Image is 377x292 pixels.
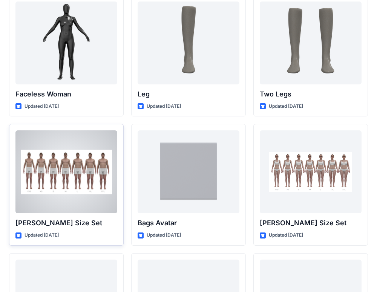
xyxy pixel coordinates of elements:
[260,218,362,228] p: [PERSON_NAME] Size Set
[138,2,239,84] a: Leg
[15,130,117,213] a: Oliver Size Set
[25,231,59,239] p: Updated [DATE]
[138,89,239,99] p: Leg
[138,218,239,228] p: Bags Avatar
[269,102,303,110] p: Updated [DATE]
[15,2,117,84] a: Faceless Woman
[269,231,303,239] p: Updated [DATE]
[147,102,181,110] p: Updated [DATE]
[260,130,362,213] a: Olivia Size Set
[15,89,117,99] p: Faceless Woman
[25,102,59,110] p: Updated [DATE]
[260,89,362,99] p: Two Legs
[15,218,117,228] p: [PERSON_NAME] Size Set
[138,130,239,213] a: Bags Avatar
[147,231,181,239] p: Updated [DATE]
[260,2,362,84] a: Two Legs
